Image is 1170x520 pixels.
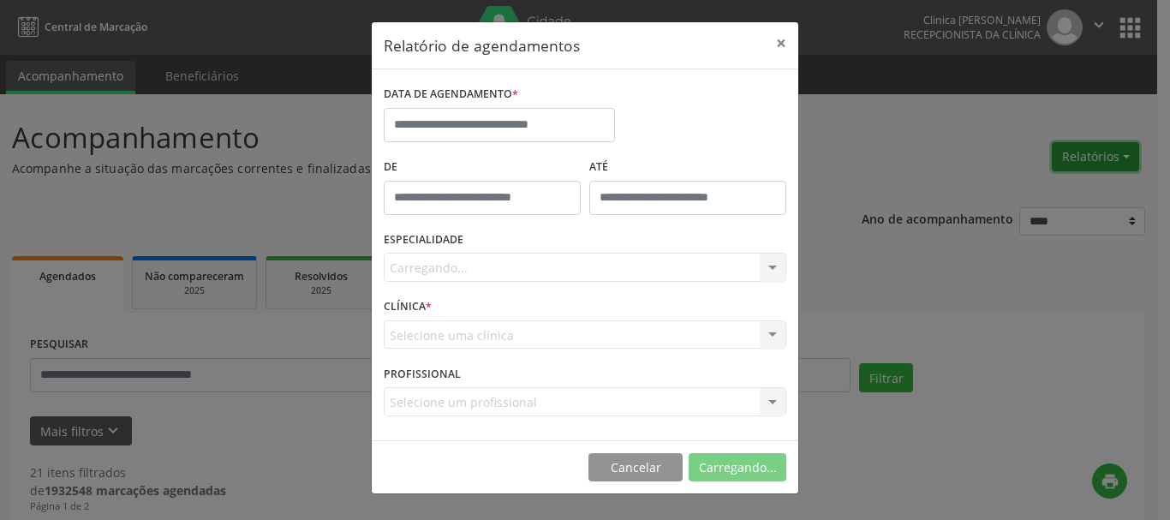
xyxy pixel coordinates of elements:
button: Close [764,22,798,64]
label: CLÍNICA [384,294,432,320]
h5: Relatório de agendamentos [384,34,580,57]
label: ESPECIALIDADE [384,227,463,254]
button: Cancelar [588,453,683,482]
button: Carregando... [689,453,786,482]
label: DATA DE AGENDAMENTO [384,81,518,108]
label: De [384,154,581,181]
label: PROFISSIONAL [384,361,461,387]
label: ATÉ [589,154,786,181]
